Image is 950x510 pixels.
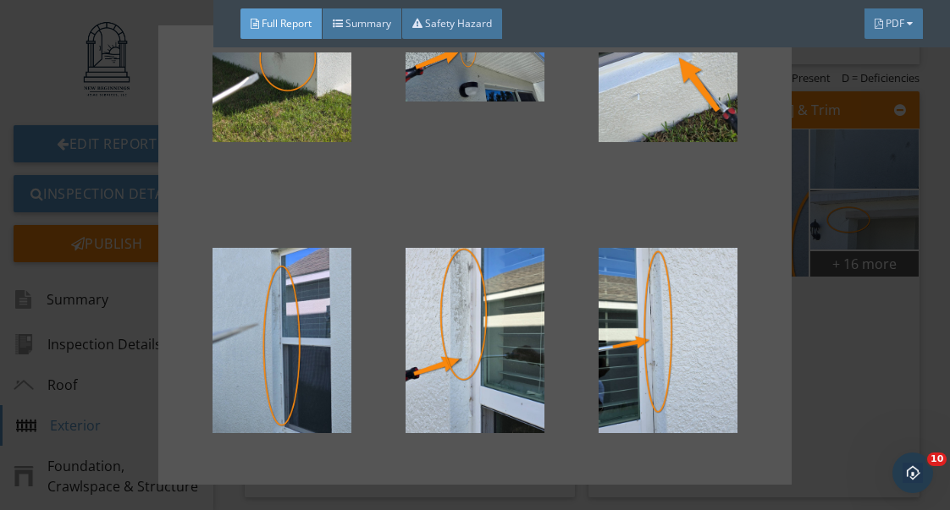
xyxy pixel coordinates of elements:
span: Full Report [262,16,312,30]
iframe: Intercom live chat [892,452,933,493]
span: PDF [886,16,904,30]
span: Summary [345,16,391,30]
span: Safety Hazard [425,16,492,30]
span: 10 [927,452,947,466]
